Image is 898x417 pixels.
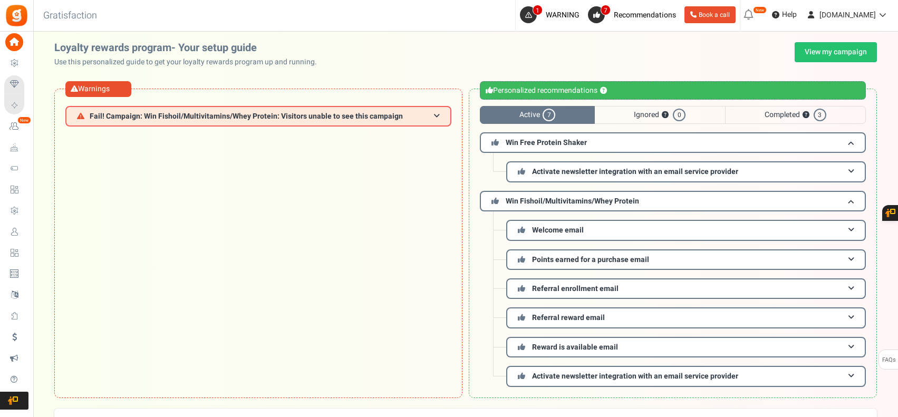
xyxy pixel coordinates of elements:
span: 3 [814,109,826,121]
p: Use this personalized guide to get your loyalty rewards program up and running. [54,57,325,67]
a: Help [768,6,801,23]
span: 0 [673,109,685,121]
h3: Gratisfaction [32,5,109,26]
span: 1 [533,5,543,15]
span: Activate newsletter integration with an email service provider [532,166,738,177]
span: [DOMAIN_NAME] [819,9,876,21]
a: New [4,118,28,135]
span: Reward is available email [532,342,618,353]
span: Win Free Protein Shaker [506,137,587,148]
span: Points earned for a purchase email [532,254,649,265]
span: Help [779,9,797,20]
span: WARNING [546,9,580,21]
span: Fail! Campaign: Win Fishoil/Multivitamins/Whey Protein: Visitors unable to see this campaign [90,112,403,120]
button: ? [600,88,607,94]
button: ? [662,112,669,119]
span: 7 [543,109,555,121]
span: Recommendations [614,9,676,21]
span: FAQs [882,350,896,370]
span: Referral enrollment email [532,283,619,294]
em: New [753,6,767,14]
button: ? [803,112,809,119]
span: Win Fishoil/Multivitamins/Whey Protein [506,196,639,207]
a: 1 WARNING [520,6,584,23]
span: Welcome email [532,225,584,236]
span: Ignored [595,106,725,124]
a: Book a call [684,6,736,23]
img: Gratisfaction [5,4,28,27]
h2: Loyalty rewards program- Your setup guide [54,42,325,54]
span: 7 [601,5,611,15]
a: View my campaign [795,42,877,62]
a: 7 Recommendations [588,6,680,23]
span: Activate newsletter integration with an email service provider [532,371,738,382]
div: Personalized recommendations [480,81,866,100]
span: Active [480,106,595,124]
span: Referral reward email [532,312,605,323]
em: New [17,117,31,124]
span: Completed [725,106,866,124]
div: Warnings [65,81,131,97]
